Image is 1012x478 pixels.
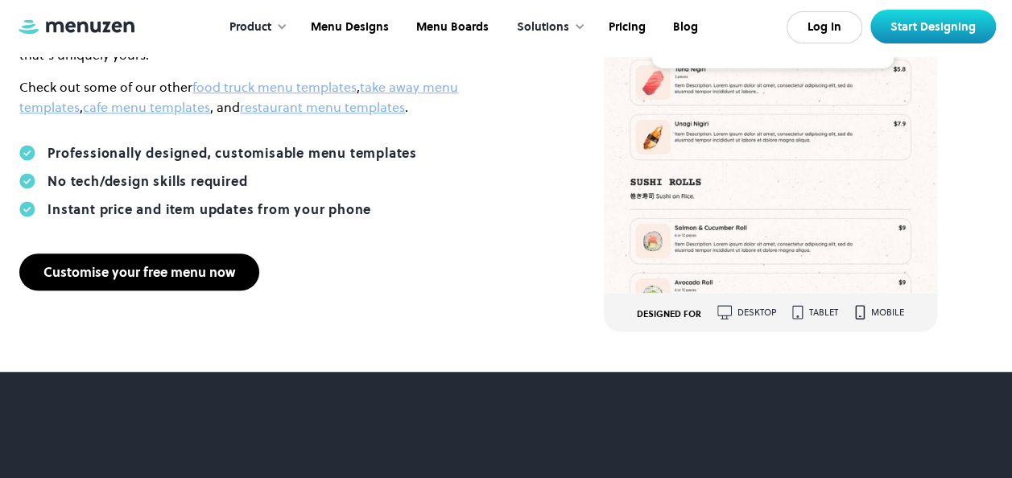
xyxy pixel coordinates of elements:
[501,2,593,52] div: Solutions
[295,2,401,52] a: Menu Designs
[401,2,501,52] a: Menu Boards
[593,2,658,52] a: Pricing
[19,253,259,291] a: Customise your free menu now
[229,19,271,36] div: Product
[43,266,235,278] div: Customise your free menu now
[48,145,417,161] div: Professionally designed, customisable menu templates
[83,98,210,116] a: cafe menu templates
[787,11,862,43] a: Log In
[809,308,838,317] div: tablet
[213,2,295,52] div: Product
[870,10,996,43] a: Start Designing
[737,308,776,317] div: desktop
[637,310,701,319] div: DESIGNED FOR
[871,308,904,317] div: mobile
[658,2,710,52] a: Blog
[240,98,405,116] a: restaurant menu templates
[48,173,247,189] div: No tech/design skills required
[192,78,357,96] a: food truck menu templates
[19,77,502,117] p: Check out some of our other , , , and .
[48,201,371,217] div: Instant price and item updates from your phone
[19,78,458,116] a: take away menu templates
[517,19,569,36] div: Solutions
